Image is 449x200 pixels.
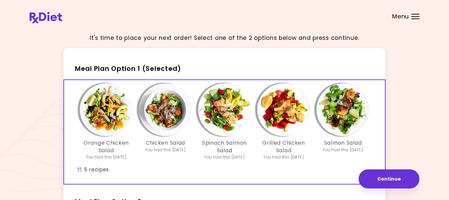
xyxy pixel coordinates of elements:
[263,154,304,160] div: You had this [DATE]
[146,139,185,147] h3: Chicken Salad
[313,83,372,160] div: Info - Salmon Salad - Meal Plan Option 1 (Selected)
[86,154,127,160] div: You had this [DATE]
[80,139,132,154] h3: Orange Chicken Salad
[75,64,181,73] span: Meal Plan Option 1 (Selected)
[136,83,195,160] div: Info - Chicken Salad - Meal Plan Option 1 (Selected)
[257,139,310,154] h3: Grilled Chicken Salad
[204,154,245,160] div: You had this [DATE]
[198,139,251,154] h3: Spinach Salmon Salad
[90,34,359,43] p: It's time to place your next order! Select one of the 2 options below and press continue.
[322,147,363,153] div: You had this [DATE]
[359,169,419,188] button: Continue
[195,83,254,160] div: Info - Spinach Salmon Salad - Meal Plan Option 1 (Selected)
[30,12,62,23] img: RxDiet
[77,83,136,160] div: Info - Orange Chicken Salad - Meal Plan Option 1 (Selected)
[145,147,186,153] div: You had this [DATE]
[392,14,409,19] span: Menu
[254,83,313,160] div: Info - Grilled Chicken Salad - Meal Plan Option 1 (Selected)
[324,139,362,147] h3: Salmon Salad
